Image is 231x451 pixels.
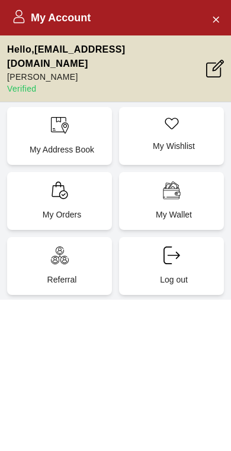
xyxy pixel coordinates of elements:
p: My Wallet [129,209,219,220]
button: Close Account [206,9,225,28]
p: Verified [7,83,206,95]
h2: My Account [12,9,91,26]
p: My Address Book [17,144,107,155]
p: [PERSON_NAME] [7,71,206,83]
p: My Wishlist [129,140,219,152]
p: Referral [17,274,107,285]
p: My Orders [17,209,107,220]
p: Log out [129,274,219,285]
p: Hello , [EMAIL_ADDRESS][DOMAIN_NAME] [7,43,206,71]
